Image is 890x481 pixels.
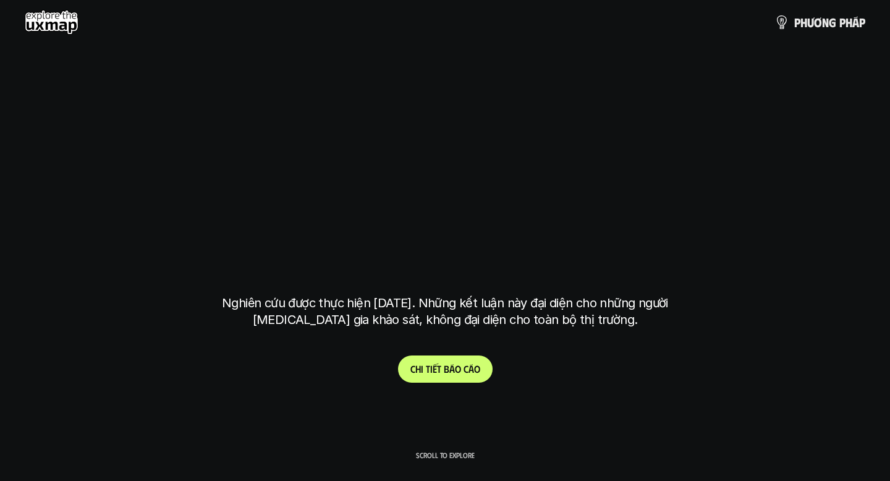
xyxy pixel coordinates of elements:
span: p [794,15,800,29]
h1: phạm vi công việc của [219,133,671,185]
span: t [437,363,441,375]
span: á [852,15,859,29]
span: p [859,15,865,29]
span: C [410,363,415,375]
span: ơ [814,15,822,29]
a: phươngpháp [774,10,865,35]
span: o [455,363,461,375]
span: t [426,363,430,375]
h1: tại [GEOGRAPHIC_DATA] [225,231,666,283]
span: o [474,363,480,375]
span: n [822,15,829,29]
a: Chitiếtbáocáo [398,355,493,383]
span: ế [433,363,437,375]
span: á [468,363,474,375]
span: g [829,15,836,29]
span: h [800,15,807,29]
span: i [430,363,433,375]
span: h [415,363,421,375]
p: Scroll to explore [416,451,475,459]
p: Nghiên cứu được thực hiện [DATE]. Những kết luận này đại diện cho những người [MEDICAL_DATA] gia ... [213,295,677,328]
h6: Kết quả nghiên cứu [402,102,496,116]
span: i [421,363,423,375]
span: ư [807,15,814,29]
span: b [444,363,449,375]
span: á [449,363,455,375]
span: h [845,15,852,29]
span: p [839,15,845,29]
span: c [464,363,468,375]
